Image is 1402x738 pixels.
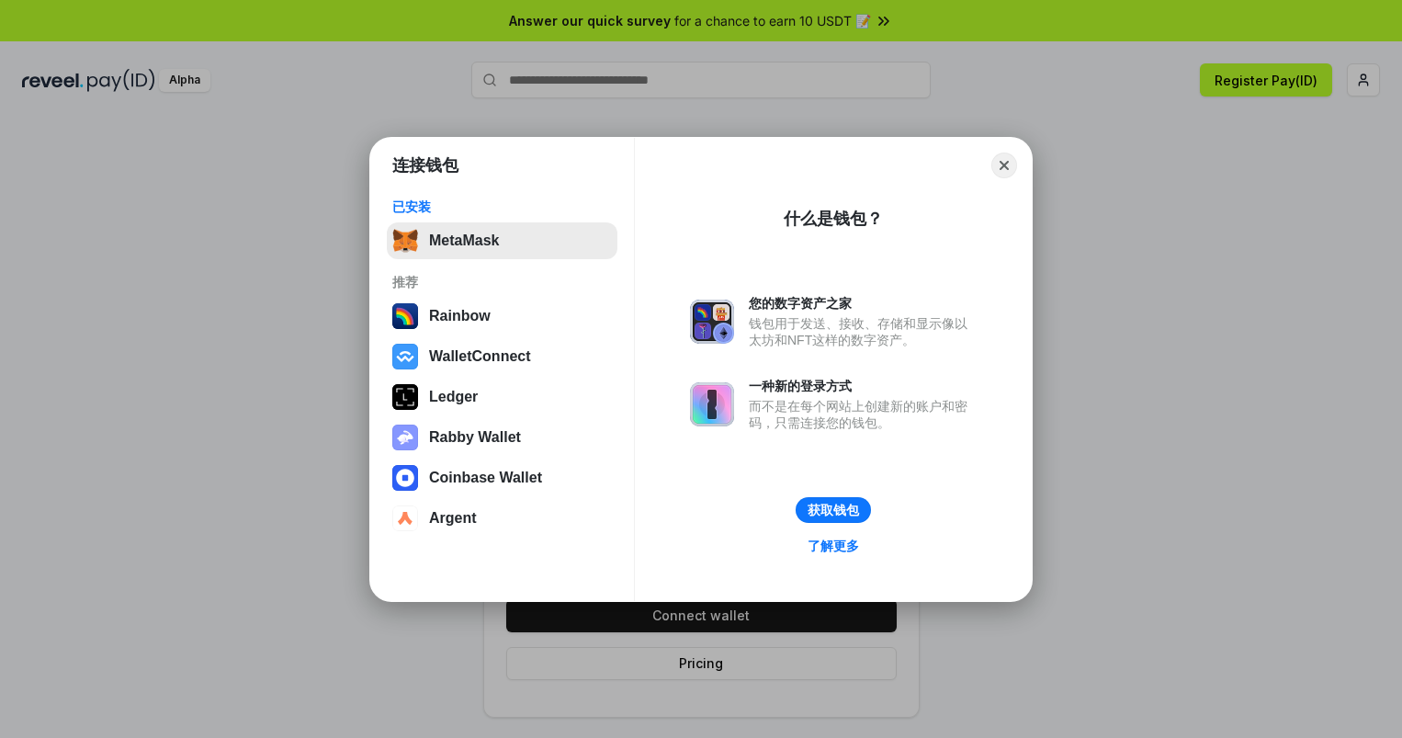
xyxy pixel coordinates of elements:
div: 了解更多 [808,538,859,554]
img: svg+xml,%3Csvg%20xmlns%3D%22http%3A%2F%2Fwww.w3.org%2F2000%2Fsvg%22%20width%3D%2228%22%20height%3... [392,384,418,410]
div: 钱包用于发送、接收、存储和显示像以太坊和NFT这样的数字资产。 [749,315,977,348]
div: Rabby Wallet [429,429,521,446]
img: svg+xml,%3Csvg%20fill%3D%22none%22%20height%3D%2233%22%20viewBox%3D%220%200%2035%2033%22%20width%... [392,228,418,254]
div: MetaMask [429,233,499,249]
button: Close [991,153,1017,178]
button: WalletConnect [387,338,617,375]
button: 获取钱包 [796,497,871,523]
img: svg+xml,%3Csvg%20width%3D%2228%22%20height%3D%2228%22%20viewBox%3D%220%200%2028%2028%22%20fill%3D... [392,505,418,531]
h1: 连接钱包 [392,154,458,176]
div: 什么是钱包？ [784,208,883,230]
div: 而不是在每个网站上创建新的账户和密码，只需连接您的钱包。 [749,398,977,431]
div: Rainbow [429,308,491,324]
button: Rainbow [387,298,617,335]
div: Ledger [429,389,478,405]
div: Argent [429,510,477,527]
div: 推荐 [392,274,612,290]
div: Coinbase Wallet [429,470,542,486]
img: svg+xml,%3Csvg%20width%3D%2228%22%20height%3D%2228%22%20viewBox%3D%220%200%2028%2028%22%20fill%3D... [392,344,418,369]
button: Argent [387,500,617,537]
div: 获取钱包 [808,502,859,518]
a: 了解更多 [797,534,870,558]
div: 一种新的登录方式 [749,378,977,394]
button: Coinbase Wallet [387,460,617,496]
img: svg+xml,%3Csvg%20xmlns%3D%22http%3A%2F%2Fwww.w3.org%2F2000%2Fsvg%22%20fill%3D%22none%22%20viewBox... [690,300,734,344]
img: svg+xml,%3Csvg%20xmlns%3D%22http%3A%2F%2Fwww.w3.org%2F2000%2Fsvg%22%20fill%3D%22none%22%20viewBox... [392,425,418,450]
div: 您的数字资产之家 [749,295,977,312]
button: Rabby Wallet [387,419,617,456]
img: svg+xml,%3Csvg%20xmlns%3D%22http%3A%2F%2Fwww.w3.org%2F2000%2Fsvg%22%20fill%3D%22none%22%20viewBox... [690,382,734,426]
div: WalletConnect [429,348,531,365]
img: svg+xml,%3Csvg%20width%3D%2228%22%20height%3D%2228%22%20viewBox%3D%220%200%2028%2028%22%20fill%3D... [392,465,418,491]
button: MetaMask [387,222,617,259]
img: svg+xml,%3Csvg%20width%3D%22120%22%20height%3D%22120%22%20viewBox%3D%220%200%20120%20120%22%20fil... [392,303,418,329]
div: 已安装 [392,199,612,215]
button: Ledger [387,379,617,415]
